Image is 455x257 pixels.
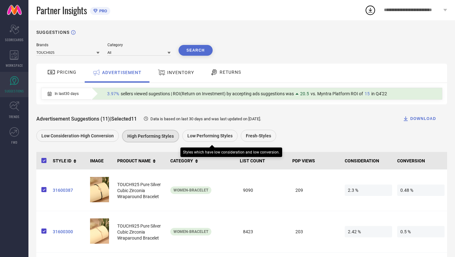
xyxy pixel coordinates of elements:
th: IMAGE [88,152,115,170]
span: 2.3 % [345,185,392,196]
span: Fresh-Styles [246,133,271,138]
span: ADVERTISEMENT [102,70,142,75]
th: STYLE ID [50,152,88,170]
span: Partner Insights [36,4,87,17]
span: 9090 [240,185,287,196]
span: Low Performing Styles [187,133,233,138]
span: Data is based on last 30 days and was last updated on [DATE] . [150,116,261,121]
span: Selected 11 [111,116,137,122]
span: 203 [292,226,340,237]
span: INVENTORY [167,70,194,75]
th: CONSIDERATION [342,152,395,170]
span: Women-Bracelet [173,188,208,192]
span: Low Consideration-High Conversion [41,133,114,138]
h1: SUGGESTIONS [36,30,70,35]
span: FWD [11,140,17,145]
button: Search [179,45,213,56]
div: Category [107,43,171,47]
span: 15 [365,91,370,96]
div: DOWNLOAD [403,116,436,122]
a: 31600300 [53,229,85,234]
span: 0.48 % [397,185,445,196]
th: CONVERSION [395,152,447,170]
div: Percentage of sellers who have viewed suggestions for the current Insight Type [104,90,390,98]
span: In last 30 days [55,91,79,96]
span: 2.42 % [345,226,392,237]
span: in Q4'22 [371,91,387,96]
span: High Performing Styles [127,134,174,139]
div: Open download list [365,4,376,16]
span: PRICING [57,70,76,75]
span: vs. Myntra Platform ROI of [311,91,363,96]
span: sellers viewed sugestions | ROI(Return on Investment) by accepting ads suggestions was [121,91,294,96]
span: Advertisement Suggestions (11) [36,116,110,122]
span: WORKSPACE [6,63,23,68]
img: mmGTYWw3_bf70469e591f4f29b7fd8751555e4b00.jpg [90,218,109,244]
img: bn2J9oAW_ada94786316243aab9ebb00aa3d33c66.jpg [90,177,109,202]
span: 209 [292,185,340,196]
div: Styles which have low consideration and low conversion. [183,150,280,154]
span: 20.5 [300,91,309,96]
th: PDP VIEWS [290,152,342,170]
span: TOUCH925 Pure Silver Cubic Zirconia Wraparound Bracelet [117,223,161,241]
span: PRO [98,9,107,13]
span: SUGGESTIONS [5,89,24,93]
span: | [110,116,111,122]
th: PRODUCT NAME [115,152,168,170]
span: 8423 [240,226,287,237]
span: 0.5 % [397,226,445,237]
span: TOUCH925 Pure Silver Cubic Zirconia Wraparound Bracelet [117,182,161,199]
th: LIST COUNT [237,152,290,170]
span: Women-Bracelet [173,229,208,234]
a: 31600387 [53,188,85,193]
span: TRENDS [9,114,20,119]
th: CATEGORY [168,152,237,170]
span: SCORECARDS [5,37,24,42]
span: 3.97% [107,91,119,96]
span: RETURNS [220,70,241,75]
div: Brands [36,43,100,47]
button: DOWNLOAD [395,112,444,125]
